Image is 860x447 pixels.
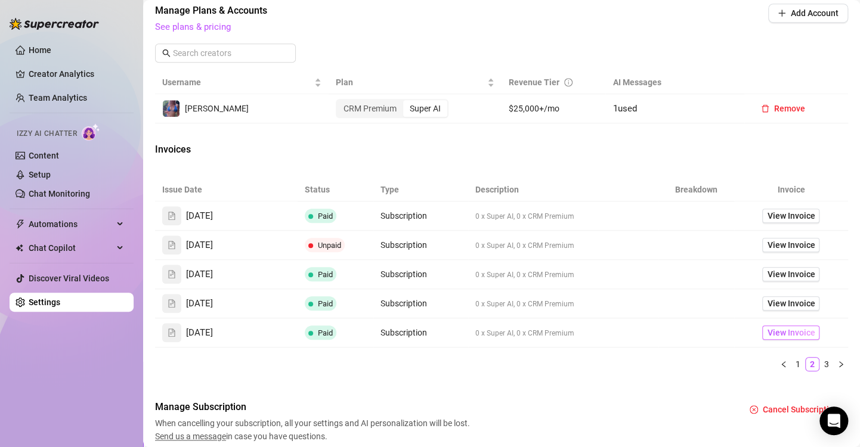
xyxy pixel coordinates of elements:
[163,100,180,117] img: Jaylie
[777,357,791,371] button: left
[29,64,124,83] a: Creator Analytics
[605,71,744,94] th: AI Messages
[16,219,25,229] span: thunderbolt
[767,268,815,281] span: View Invoice
[298,178,373,201] th: Status
[29,297,60,307] a: Settings
[658,178,734,201] th: Breakdown
[380,299,427,308] span: Subscription
[185,104,249,113] span: [PERSON_NAME]
[155,178,298,201] th: Issue Date
[777,357,791,371] li: Previous Page
[162,49,171,57] span: search
[380,211,427,221] span: Subscription
[502,94,605,123] td: $25,000+/mo
[837,361,844,368] span: right
[380,328,427,337] span: Subscription
[168,212,176,220] span: file-text
[318,299,333,308] span: Paid
[186,238,213,253] span: [DATE]
[373,178,468,201] th: Type
[168,299,176,308] span: file-text
[762,267,819,281] a: View Invoice
[767,326,815,339] span: View Invoice
[475,241,574,250] span: 0 x Super AI, 0 x CRM Premium
[509,77,559,87] span: Revenue Tier
[564,78,573,86] span: info-circle
[336,99,448,118] div: segmented control
[155,142,355,157] span: Invoices
[819,357,834,371] li: 3
[762,296,819,311] a: View Invoice
[318,328,333,337] span: Paid
[329,71,502,94] th: Plan
[403,100,447,117] div: Super AI
[468,201,658,231] td: 0 x Super AI, 0 x CRM Premium
[475,271,574,279] span: 0 x Super AI, 0 x CRM Premium
[186,297,213,311] span: [DATE]
[761,104,769,113] span: delete
[29,274,109,283] a: Discover Viral Videos
[791,357,805,371] li: 1
[751,99,815,118] button: Remove
[806,358,819,371] a: 2
[168,241,176,249] span: file-text
[768,4,848,23] button: Add Account
[29,45,51,55] a: Home
[186,209,213,223] span: [DATE]
[468,318,658,347] td: 0 x Super AI, 0 x CRM Premium
[774,104,805,113] span: Remove
[475,300,574,308] span: 0 x Super AI, 0 x CRM Premium
[767,238,815,252] span: View Invoice
[168,328,176,337] span: file-text
[612,103,636,114] span: 1 used
[767,297,815,310] span: View Invoice
[778,9,786,17] span: plus
[155,21,231,32] a: See plans & pricing
[475,329,574,337] span: 0 x Super AI, 0 x CRM Premium
[29,189,90,198] a: Chat Monitoring
[805,357,819,371] li: 2
[10,18,99,30] img: logo-BBDzfeDw.svg
[186,326,213,340] span: [DATE]
[29,238,113,257] span: Chat Copilot
[155,400,474,414] span: Manage Subscription
[834,357,848,371] button: right
[16,244,23,252] img: Chat Copilot
[820,358,833,371] a: 3
[336,76,485,89] span: Plan
[468,231,658,260] td: 0 x Super AI, 0 x CRM Premium
[750,405,758,414] span: close-circle
[380,269,427,279] span: Subscription
[468,260,658,289] td: 0 x Super AI, 0 x CRM Premium
[337,100,403,117] div: CRM Premium
[155,4,687,18] span: Manage Plans & Accounts
[380,240,427,250] span: Subscription
[791,358,805,371] a: 1
[318,270,333,279] span: Paid
[762,209,819,223] a: View Invoice
[168,270,176,278] span: file-text
[318,212,333,221] span: Paid
[155,71,329,94] th: Username
[162,76,312,89] span: Username
[780,361,787,368] span: left
[834,357,848,371] li: Next Page
[734,178,848,201] th: Invoice
[318,241,341,250] span: Unpaid
[468,178,658,201] th: Description
[767,209,815,222] span: View Invoice
[468,289,658,318] td: 0 x Super AI, 0 x CRM Premium
[762,325,819,340] a: View Invoice
[155,417,474,443] span: When cancelling your subscription, all your settings and AI personalization will be lost. in case...
[763,405,839,414] span: Cancel Subscription
[17,128,77,139] span: Izzy AI Chatter
[29,151,59,160] a: Content
[29,93,87,103] a: Team Analytics
[762,238,819,252] a: View Invoice
[791,8,839,18] span: Add Account
[819,406,848,435] div: Open Intercom Messenger
[155,432,226,441] span: Send us a message
[186,268,213,282] span: [DATE]
[173,46,279,60] input: Search creators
